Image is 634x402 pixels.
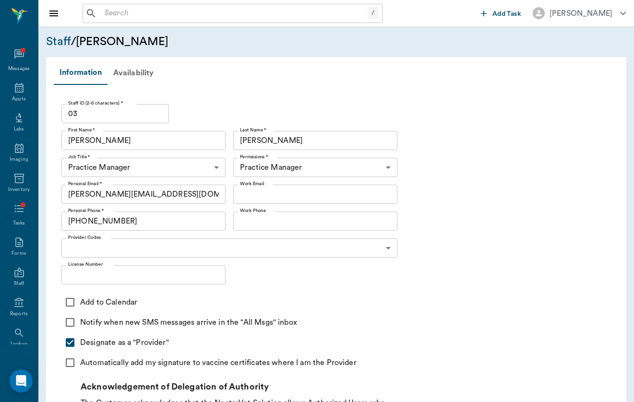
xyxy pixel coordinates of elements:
[68,180,102,187] label: Personal Email *
[240,154,268,160] label: Permissions *
[477,4,525,22] button: Add Task
[368,7,378,20] div: /
[54,61,108,85] div: Information
[240,207,266,214] label: Work Phone
[8,65,30,72] div: Messages
[81,380,397,393] div: Acknowledgement of Delegation of Authority
[240,127,266,133] label: Last Name *
[61,158,226,177] div: Practice Manager
[108,61,160,84] div: Availability
[68,154,90,160] label: Job Title *
[68,261,103,268] label: License Number
[10,310,28,318] div: Reports
[240,180,264,187] label: Work Email
[68,127,95,133] label: First Name *
[13,220,25,227] div: Tasks
[80,296,137,308] span: Add to Calendar
[14,280,24,287] div: Staff
[46,34,298,49] h5: / [PERSON_NAME]
[12,95,25,103] div: Appts
[8,186,30,193] div: Inventory
[68,234,101,241] label: Provider Codes
[80,357,357,368] span: Automatically add my signature to vaccine certificates where I am the Provider
[10,156,28,163] div: Imaging
[80,317,297,328] span: Notify when new SMS messages arrive in the "All Msgs" inbox
[68,207,104,214] label: Personal Phone *
[80,337,169,348] span: Designate as a "Provider"
[101,7,368,20] input: Search
[68,100,123,106] label: Staff ID (2-6 characters) *
[44,4,63,23] button: Close drawer
[14,126,24,133] div: Labs
[525,4,634,22] button: [PERSON_NAME]
[550,8,612,19] div: [PERSON_NAME]
[12,250,26,257] div: Forms
[11,341,27,348] div: Lookup
[10,369,33,392] div: Open Intercom Messenger
[233,158,397,177] div: Practice Manager
[46,36,71,47] a: Staff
